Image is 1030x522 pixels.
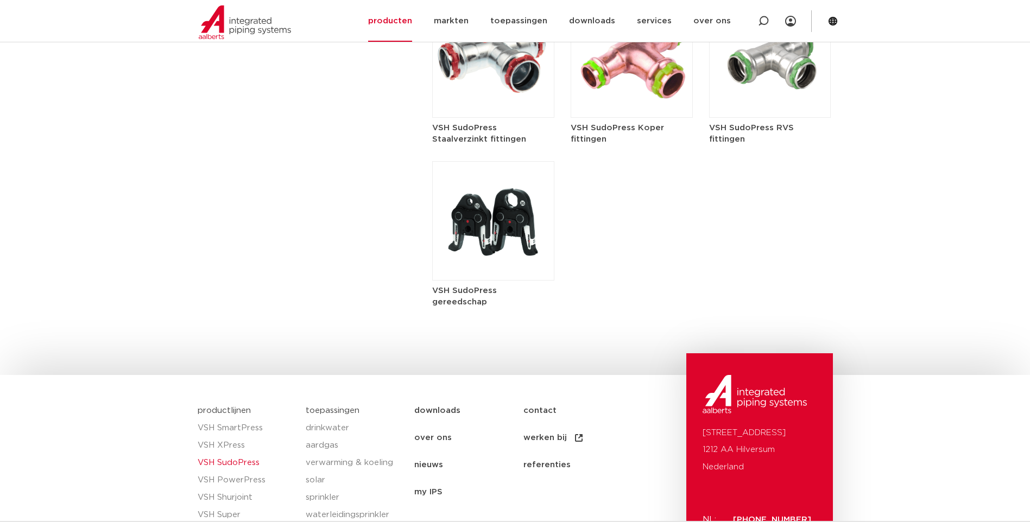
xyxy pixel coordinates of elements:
[198,406,251,415] a: productlijnen
[709,54,831,145] a: VSH SudoPress RVS fittingen
[432,122,554,145] h5: VSH SudoPress Staalverzinkt fittingen
[432,285,554,308] h5: VSH SudoPress gereedschap
[306,419,403,437] a: drinkwater
[306,489,403,506] a: sprinkler
[306,454,403,472] a: verwarming & koeling
[414,424,523,451] a: over ons
[198,454,295,472] a: VSH SudoPress
[523,451,633,479] a: referenties
[414,397,681,506] nav: Menu
[414,397,523,424] a: downloads
[571,54,693,145] a: VSH SudoPress Koper fittingen
[571,122,693,145] h5: VSH SudoPress Koper fittingen
[414,479,523,506] a: my IPS
[198,419,295,437] a: VSH SmartPress
[306,437,403,454] a: aardgas
[198,437,295,454] a: VSH XPress
[709,122,831,145] h5: VSH SudoPress RVS fittingen
[414,451,523,479] a: nieuws
[432,54,554,145] a: VSH SudoPress Staalverzinkt fittingen
[703,424,817,476] p: [STREET_ADDRESS] 1212 AA Hilversum Nederland
[306,406,359,415] a: toepassingen
[523,424,633,451] a: werken bij
[198,489,295,506] a: VSH Shurjoint
[306,472,403,489] a: solar
[523,397,633,424] a: contact
[432,217,554,308] a: VSH SudoPress gereedschap
[198,472,295,489] a: VSH PowerPress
